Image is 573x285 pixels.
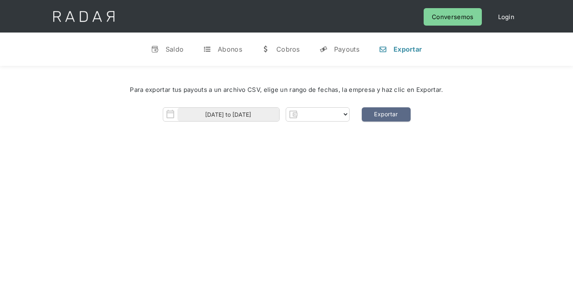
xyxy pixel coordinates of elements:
div: n [379,45,387,53]
div: v [151,45,159,53]
div: Payouts [334,45,359,53]
div: Saldo [166,45,184,53]
div: Abonos [218,45,242,53]
div: Para exportar tus payouts a un archivo CSV, elige un rango de fechas, la empresa y haz clic en Ex... [24,84,549,95]
form: Form [163,107,350,122]
div: t [203,45,211,53]
a: Conversemos [424,8,481,26]
div: w [262,45,270,53]
div: y [319,45,328,53]
a: Login [490,8,523,26]
div: Cobros [276,45,300,53]
a: Exportar [362,107,411,122]
div: Exportar [394,45,422,53]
